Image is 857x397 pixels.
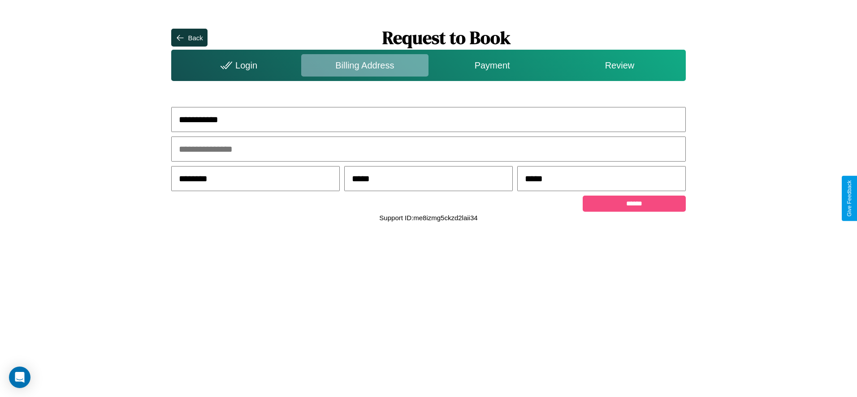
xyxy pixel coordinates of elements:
[9,367,30,388] div: Open Intercom Messenger
[173,54,301,77] div: Login
[188,34,203,42] div: Back
[428,54,556,77] div: Payment
[171,29,207,47] button: Back
[846,180,853,217] div: Give Feedback
[379,212,477,224] p: Support ID: me8izmg5ckzd2laii34
[208,26,686,50] h1: Request to Book
[556,54,683,77] div: Review
[301,54,428,77] div: Billing Address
